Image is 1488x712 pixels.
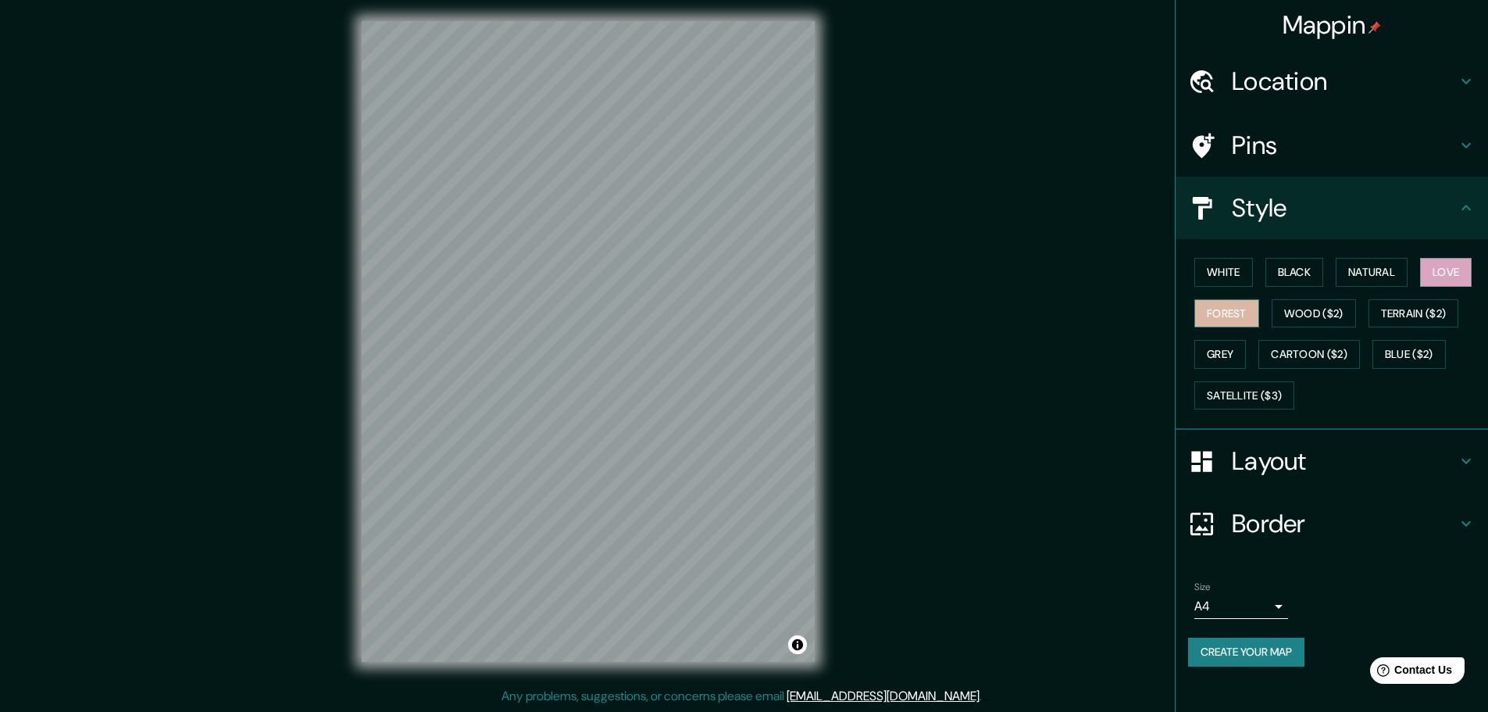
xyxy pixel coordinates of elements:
[1265,258,1324,287] button: Black
[1258,340,1360,369] button: Cartoon ($2)
[1232,445,1457,477] h4: Layout
[1194,581,1211,594] label: Size
[1176,50,1488,113] div: Location
[1188,638,1304,667] button: Create your map
[1194,381,1294,410] button: Satellite ($3)
[1368,21,1381,34] img: pin-icon.png
[1232,130,1457,161] h4: Pins
[1194,258,1253,287] button: White
[1272,299,1356,328] button: Wood ($2)
[1194,340,1246,369] button: Grey
[1372,340,1446,369] button: Blue ($2)
[1283,9,1382,41] h4: Mappin
[1349,651,1471,695] iframe: Help widget launcher
[1232,508,1457,539] h4: Border
[1336,258,1408,287] button: Natural
[501,687,982,706] p: Any problems, suggestions, or concerns please email .
[1232,192,1457,224] h4: Style
[362,21,815,662] canvas: Map
[982,687,984,706] div: .
[1194,594,1288,619] div: A4
[1232,66,1457,97] h4: Location
[1176,114,1488,177] div: Pins
[1368,299,1459,328] button: Terrain ($2)
[1176,492,1488,555] div: Border
[1176,177,1488,239] div: Style
[1176,430,1488,492] div: Layout
[788,635,807,654] button: Toggle attribution
[1194,299,1259,328] button: Forest
[787,688,980,704] a: [EMAIL_ADDRESS][DOMAIN_NAME]
[984,687,987,706] div: .
[1420,258,1472,287] button: Love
